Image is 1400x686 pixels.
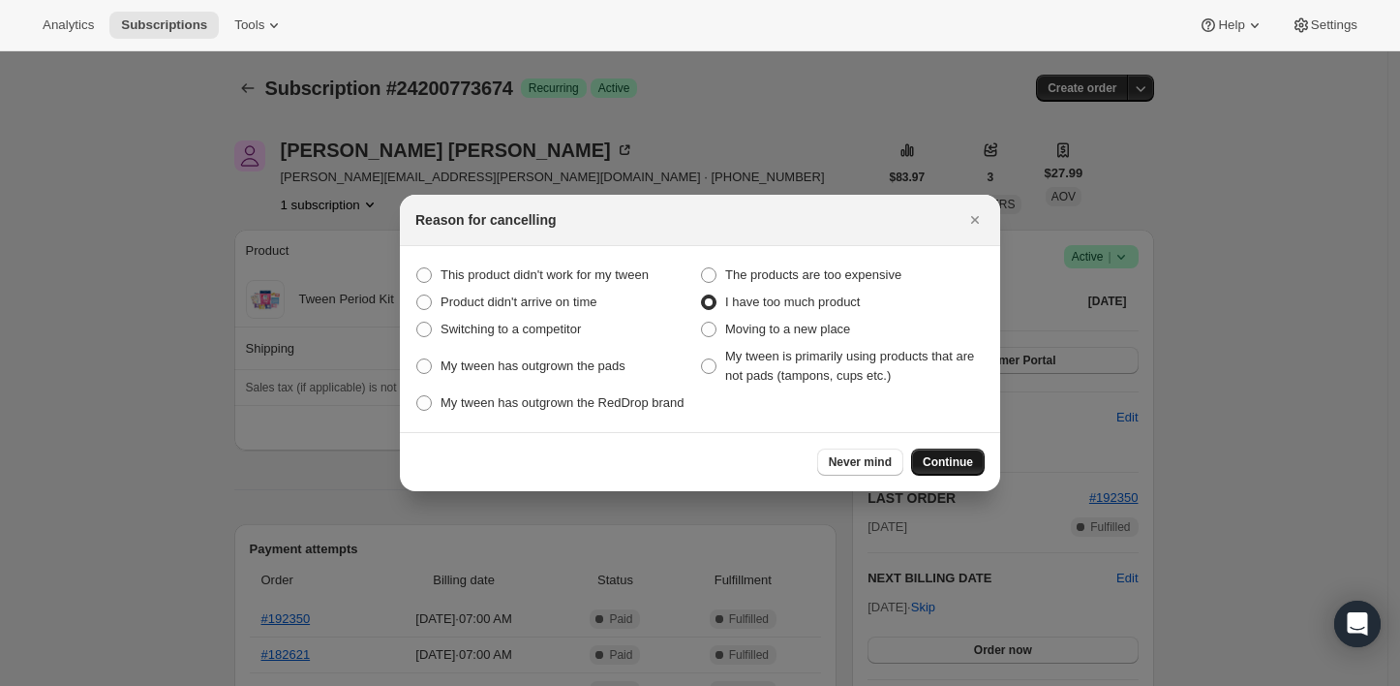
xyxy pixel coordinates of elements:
span: This product didn't work for my tween [441,267,649,282]
button: Close [961,206,989,234]
button: Settings [1280,12,1369,39]
span: My tween has outgrown the RedDrop brand [441,395,684,410]
button: Tools [223,12,295,39]
span: I have too much product [725,295,860,309]
button: Subscriptions [109,12,219,39]
span: Never mind [829,454,892,470]
span: Tools [234,17,264,33]
span: Settings [1311,17,1357,33]
span: Continue [923,454,973,470]
div: Open Intercom Messenger [1334,601,1381,647]
span: The products are too expensive [725,267,901,282]
button: Continue [911,449,985,476]
span: Subscriptions [121,17,207,33]
span: Switching to a competitor [441,322,581,336]
button: Help [1187,12,1275,39]
button: Never mind [817,449,903,476]
span: My tween is primarily using products that are not pads (tampons, cups etc.) [725,349,974,383]
span: Product didn't arrive on time [441,295,596,309]
span: Moving to a new place [725,322,850,336]
span: Help [1218,17,1244,33]
span: My tween has outgrown the pads [441,359,625,373]
span: Analytics [43,17,94,33]
h2: Reason for cancelling [415,210,556,230]
button: Analytics [31,12,106,39]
